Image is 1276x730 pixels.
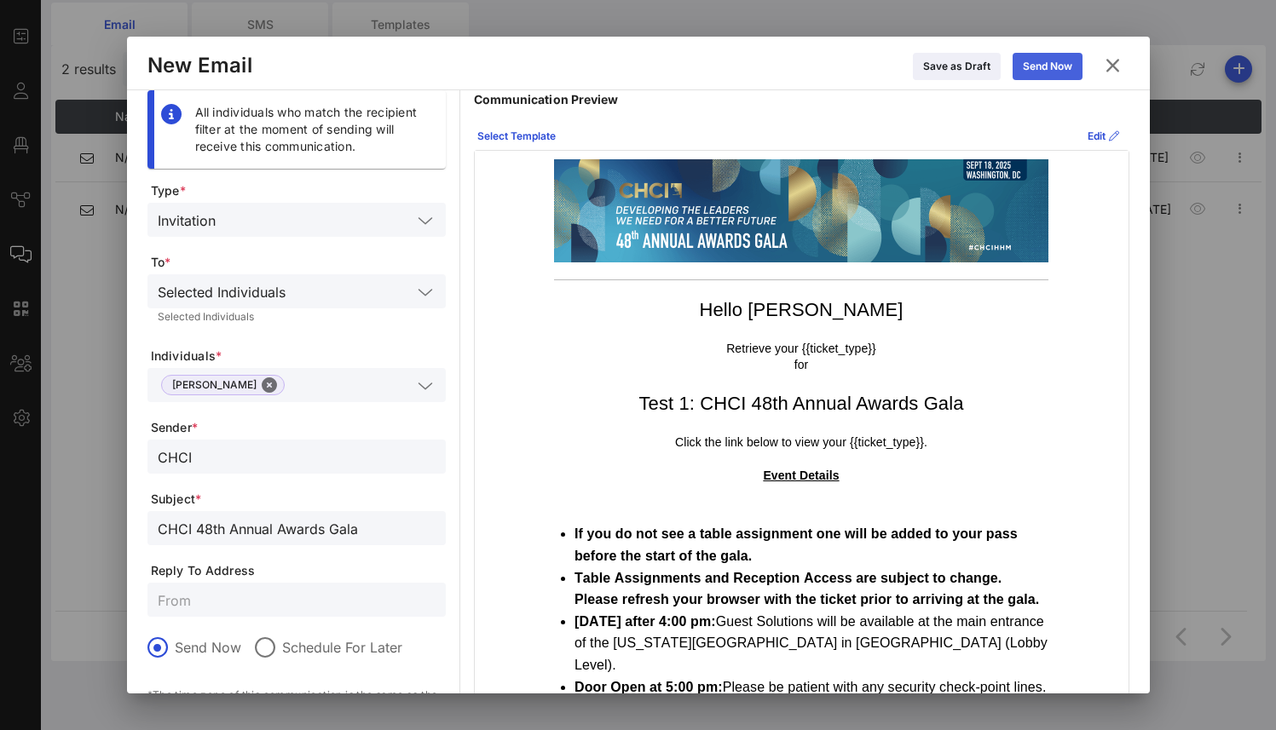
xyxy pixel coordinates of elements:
[574,526,1018,563] strong: If you do not see a table assignment one will be added to your pass before the start of the gala.
[151,562,446,579] span: Reply To Address
[158,312,436,322] div: Selected Individuals
[147,203,446,237] div: Invitation
[1023,58,1072,75] div: Send Now
[158,517,436,539] input: Subject
[147,274,446,308] div: Selected Individuals
[151,491,446,508] span: Subject
[151,419,446,436] span: Sender
[195,104,432,155] div: All individuals who match the recipient filter at the moment of sending will receive this communi...
[554,391,1048,417] h1: Test 1: CHCI 48th Annual Awards Gala
[574,571,1039,607] strong: Table Assignments and Reception Access are subject to change. Please refresh your browser with th...
[574,614,1048,672] span: Guest Solutions will be available at the main entrance of the [US_STATE][GEOGRAPHIC_DATA] in [GEO...
[574,680,723,694] strong: Door Open at 5:00 pm:
[147,687,446,721] p: *The time zone of this communication is the same as the time zone of the event (US/Eastern)
[923,58,990,75] div: Save as Draft
[158,213,216,228] div: Invitation
[477,128,556,145] div: Select Template
[913,53,1001,80] button: Save as Draft
[262,377,277,393] button: Close
[158,445,436,468] input: From
[158,285,286,300] div: Selected Individuals
[554,434,1048,451] p: Click the link below to view your {{ticket_type}}.
[1088,128,1119,145] div: Edit
[282,639,402,656] label: Schedule For Later
[574,680,1047,716] span: Please be patient with any security check-point lines. You can view a Gala timed agenda and honor...
[1013,53,1083,80] button: Send Now
[147,53,252,78] div: New Email
[151,348,446,365] span: Individuals
[574,614,716,629] strong: [DATE] after 4:00 pm:
[763,468,839,482] strong: Event Details
[699,299,903,320] span: Hello [PERSON_NAME]
[175,639,241,656] label: Send Now
[158,589,436,611] input: From
[467,123,566,150] button: Select Template
[151,182,446,199] span: Type
[1077,123,1129,150] button: Edit
[172,376,274,394] span: [PERSON_NAME]
[474,90,1129,109] p: Communication Preview
[151,254,446,271] span: To
[554,341,1048,374] p: Retrieve your {{ticket_type}} for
